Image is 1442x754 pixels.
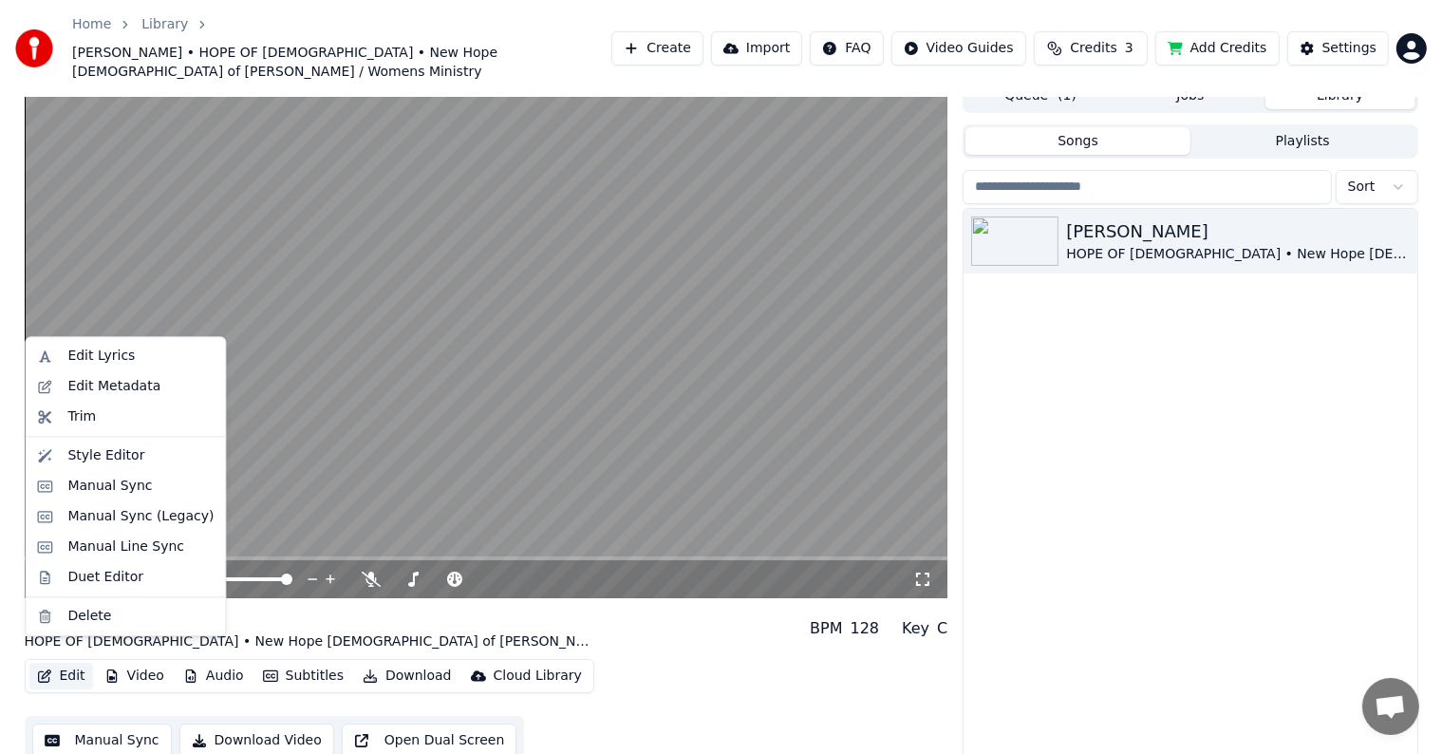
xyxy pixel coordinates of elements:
[72,15,111,34] a: Home
[67,568,143,587] div: Duet Editor
[1287,31,1389,66] button: Settings
[851,617,880,640] div: 128
[1125,39,1133,58] span: 3
[891,31,1026,66] button: Video Guides
[67,446,144,465] div: Style Editor
[1190,127,1415,155] button: Playlists
[67,477,152,496] div: Manual Sync
[72,15,611,82] nav: breadcrumb
[25,606,594,632] div: [PERSON_NAME]
[1362,678,1419,735] div: Open chat
[1066,245,1409,264] div: HOPE OF [DEMOGRAPHIC_DATA] • New Hope [DEMOGRAPHIC_DATA] of [PERSON_NAME] / Womens Ministry
[255,663,351,689] button: Subtitles
[1155,31,1280,66] button: Add Credits
[29,663,93,689] button: Edit
[67,347,135,366] div: Edit Lyrics
[67,507,214,526] div: Manual Sync (Legacy)
[67,377,160,396] div: Edit Metadata
[67,537,184,556] div: Manual Line Sync
[810,31,883,66] button: FAQ
[611,31,703,66] button: Create
[67,607,111,626] div: Delete
[97,663,172,689] button: Video
[1322,39,1376,58] div: Settings
[1070,39,1116,58] span: Credits
[711,31,802,66] button: Import
[15,29,53,67] img: youka
[902,617,929,640] div: Key
[176,663,252,689] button: Audio
[494,667,582,686] div: Cloud Library
[72,44,611,82] span: [PERSON_NAME] • HOPE OF [DEMOGRAPHIC_DATA] • New Hope [DEMOGRAPHIC_DATA] of [PERSON_NAME] / Women...
[1034,31,1148,66] button: Credits3
[355,663,459,689] button: Download
[965,127,1190,155] button: Songs
[937,617,947,640] div: C
[141,15,188,34] a: Library
[1348,178,1376,197] span: Sort
[1066,218,1409,245] div: [PERSON_NAME]
[25,632,594,651] div: HOPE OF [DEMOGRAPHIC_DATA] • New Hope [DEMOGRAPHIC_DATA] of [PERSON_NAME] / Womens Ministry
[67,407,96,426] div: Trim
[810,617,842,640] div: BPM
